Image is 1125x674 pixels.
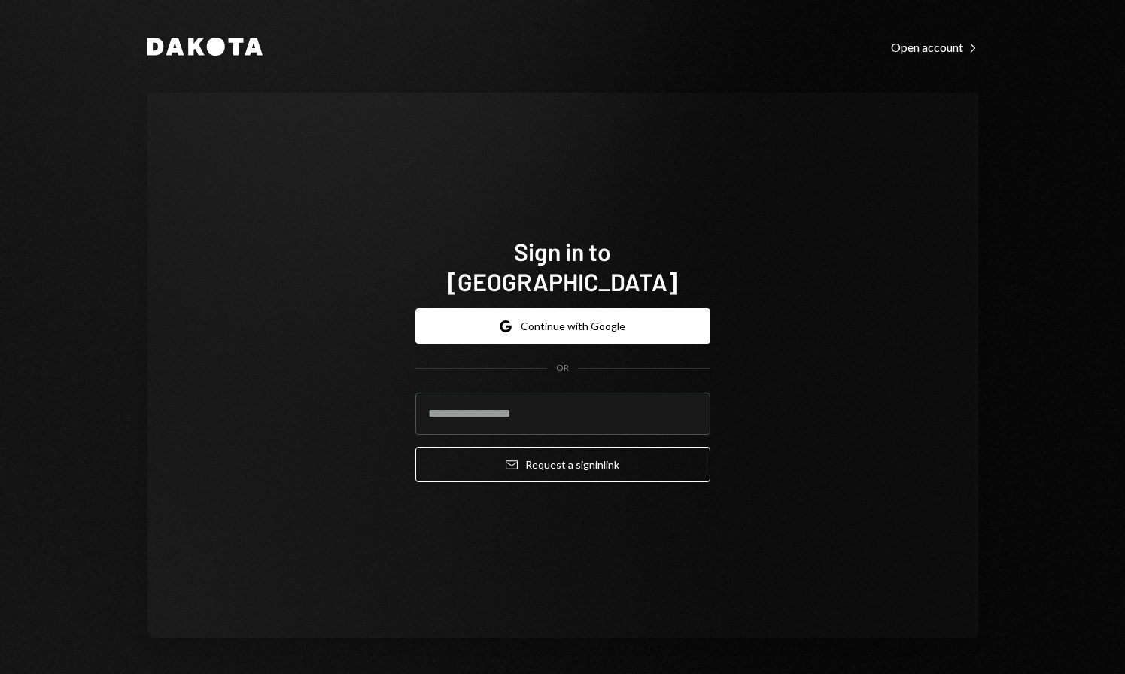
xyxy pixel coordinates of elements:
[415,308,710,344] button: Continue with Google
[415,236,710,296] h1: Sign in to [GEOGRAPHIC_DATA]
[891,38,978,55] a: Open account
[415,447,710,482] button: Request a signinlink
[556,362,569,375] div: OR
[891,40,978,55] div: Open account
